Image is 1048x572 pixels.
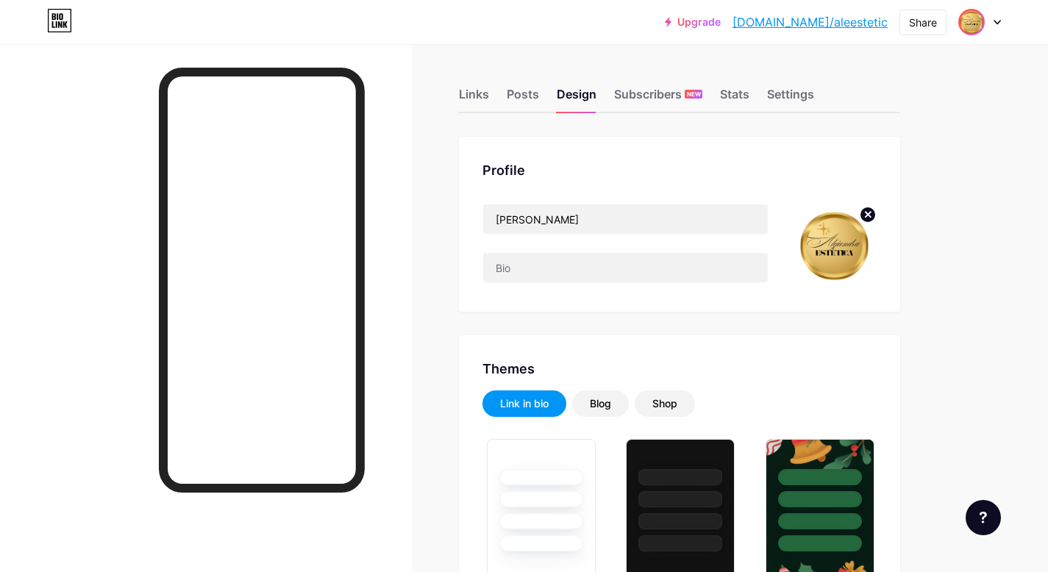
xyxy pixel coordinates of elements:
[792,204,877,288] img: aleestetic
[557,85,596,112] div: Design
[507,85,539,112] div: Posts
[590,396,611,411] div: Blog
[732,13,888,31] a: [DOMAIN_NAME]/aleestetic
[614,85,702,112] div: Subscribers
[500,396,549,411] div: Link in bio
[909,15,937,30] div: Share
[482,359,877,379] div: Themes
[687,90,701,99] span: NEW
[767,85,814,112] div: Settings
[482,160,877,180] div: Profile
[958,8,985,36] img: aleestetic
[720,85,749,112] div: Stats
[483,253,768,282] input: Bio
[652,396,677,411] div: Shop
[665,16,721,28] a: Upgrade
[459,85,489,112] div: Links
[483,204,768,234] input: Name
